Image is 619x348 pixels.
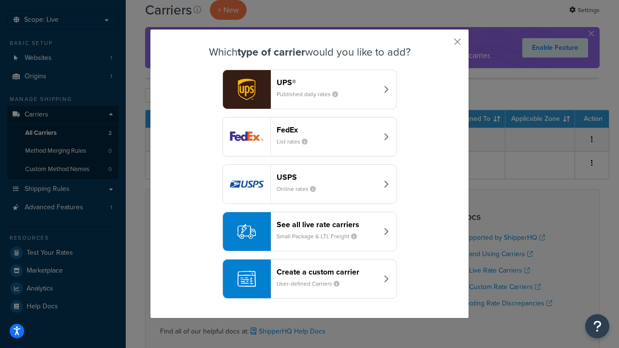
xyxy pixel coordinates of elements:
[222,212,397,251] button: See all live rate carriersSmall Package & LTL Freight
[237,222,256,241] img: icon-carrier-liverate-becf4550.svg
[277,125,378,134] header: FedEx
[175,46,444,58] h3: Which would you like to add?
[222,117,397,157] button: fedEx logoFedExList rates
[277,185,324,193] small: Online rates
[277,90,346,99] small: Published daily rates
[222,70,397,109] button: ups logoUPS®Published daily rates
[277,137,315,146] small: List rates
[585,314,609,338] button: Open Resource Center
[277,267,378,276] header: Create a custom carrier
[277,173,378,182] header: USPS
[237,44,305,60] strong: type of carrier
[277,279,347,288] small: User-defined Carriers
[222,259,397,299] button: Create a custom carrierUser-defined Carriers
[222,164,397,204] button: usps logoUSPSOnline rates
[277,232,365,241] small: Small Package & LTL Freight
[277,78,378,87] header: UPS®
[277,220,378,229] header: See all live rate carriers
[237,270,256,288] img: icon-carrier-custom-c93b8a24.svg
[223,165,270,203] img: usps logo
[223,117,270,156] img: fedEx logo
[223,70,270,109] img: ups logo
